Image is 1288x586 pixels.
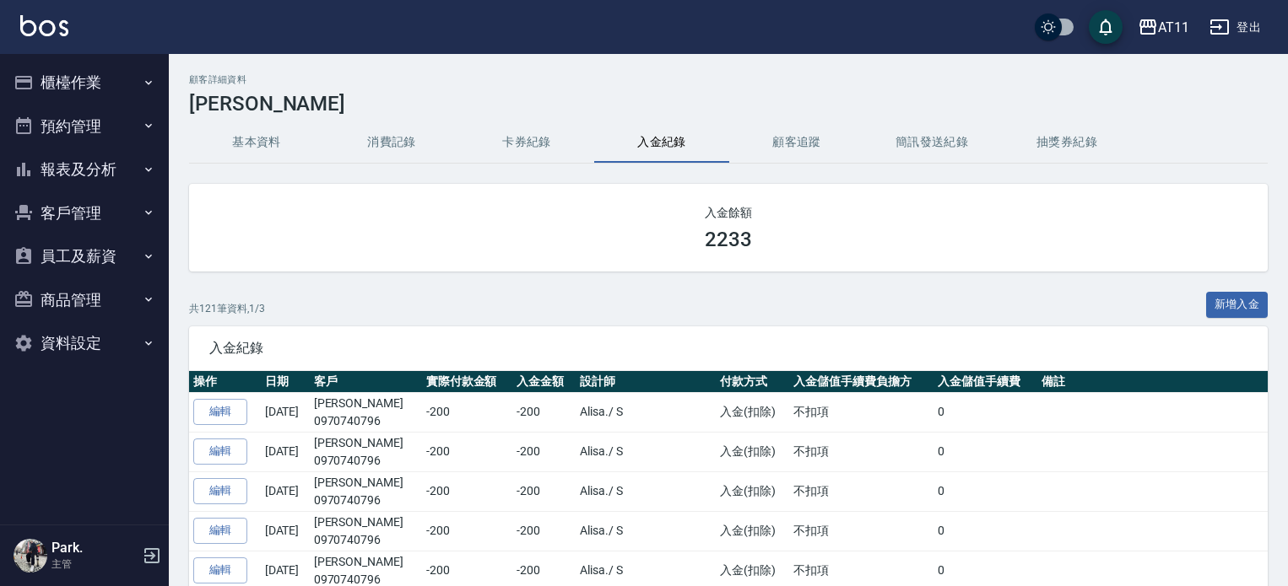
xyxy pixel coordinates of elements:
[310,371,422,393] th: 客戶
[261,392,310,432] td: [DATE]
[7,278,162,322] button: 商品管理
[193,557,247,583] a: 編輯
[934,371,1037,393] th: 入金儲值手續費
[7,61,162,105] button: 櫃檯作業
[1206,292,1269,318] button: 新增入金
[934,432,1037,471] td: 0
[7,234,162,278] button: 員工及薪資
[999,122,1134,163] button: 抽獎券紀錄
[7,105,162,148] button: 預約管理
[189,371,261,393] th: 操作
[512,511,576,551] td: -200
[7,321,162,365] button: 資料設定
[1131,10,1196,45] button: AT11
[189,92,1268,116] h3: [PERSON_NAME]
[512,371,576,393] th: 入金金額
[716,392,789,432] td: 入金(扣除)
[716,371,789,393] th: 付款方式
[576,511,716,551] td: Alisa. / S
[20,15,68,36] img: Logo
[789,511,934,551] td: 不扣項
[934,511,1037,551] td: 0
[576,471,716,511] td: Alisa. / S
[422,392,512,432] td: -200
[261,432,310,471] td: [DATE]
[716,471,789,511] td: 入金(扣除)
[314,531,418,549] p: 0970740796
[716,511,789,551] td: 入金(扣除)
[314,412,418,430] p: 0970740796
[789,471,934,511] td: 不扣項
[1203,12,1268,43] button: 登出
[594,122,729,163] button: 入金紀錄
[512,392,576,432] td: -200
[261,511,310,551] td: [DATE]
[1089,10,1123,44] button: save
[1037,371,1268,393] th: 備註
[324,122,459,163] button: 消費記錄
[209,340,1247,357] span: 入金紀錄
[310,511,422,551] td: [PERSON_NAME]
[576,371,716,393] th: 設計師
[789,392,934,432] td: 不扣項
[422,511,512,551] td: -200
[422,471,512,511] td: -200
[576,432,716,471] td: Alisa. / S
[51,556,138,572] p: 主管
[789,371,934,393] th: 入金儲值手續費負擔方
[189,74,1268,85] h2: 顧客詳細資料
[705,228,752,251] h3: 2233
[314,452,418,470] p: 0970740796
[310,432,422,471] td: [PERSON_NAME]
[193,518,247,544] a: 編輯
[310,471,422,511] td: [PERSON_NAME]
[7,191,162,235] button: 客戶管理
[512,432,576,471] td: -200
[193,478,247,504] a: 編輯
[310,392,422,432] td: [PERSON_NAME]
[193,438,247,465] a: 編輯
[934,392,1037,432] td: 0
[51,540,138,556] h5: Park.
[1158,17,1189,38] div: AT11
[576,392,716,432] td: Alisa. / S
[14,539,47,573] img: Person
[314,492,418,509] p: 0970740796
[716,432,789,471] td: 入金(扣除)
[209,204,1247,221] h2: 入金餘額
[789,432,934,471] td: 不扣項
[189,301,265,316] p: 共 121 筆資料, 1 / 3
[422,371,512,393] th: 實際付款金額
[864,122,999,163] button: 簡訊發送紀錄
[422,432,512,471] td: -200
[512,471,576,511] td: -200
[261,471,310,511] td: [DATE]
[934,471,1037,511] td: 0
[189,122,324,163] button: 基本資料
[729,122,864,163] button: 顧客追蹤
[193,399,247,425] a: 編輯
[459,122,594,163] button: 卡券紀錄
[7,148,162,191] button: 報表及分析
[261,371,310,393] th: 日期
